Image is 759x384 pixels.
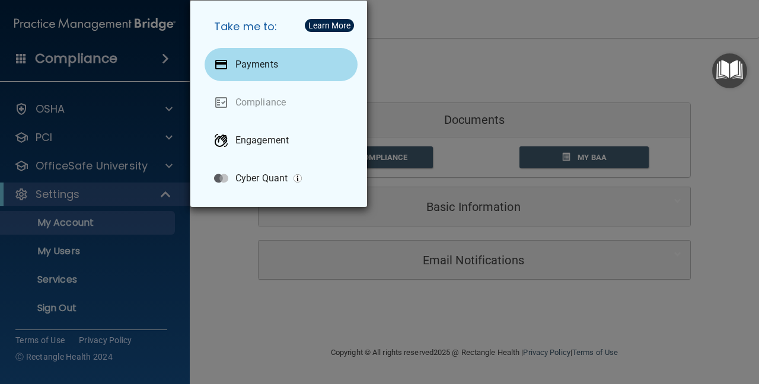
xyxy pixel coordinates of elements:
[235,59,278,71] p: Payments
[205,124,358,157] a: Engagement
[205,162,358,195] a: Cyber Quant
[712,53,747,88] button: Open Resource Center
[308,21,350,30] div: Learn More
[235,135,289,146] p: Engagement
[205,48,358,81] a: Payments
[205,10,358,43] h5: Take me to:
[305,19,354,32] button: Learn More
[205,86,358,119] a: Compliance
[235,172,288,184] p: Cyber Quant
[554,300,745,347] iframe: Drift Widget Chat Controller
